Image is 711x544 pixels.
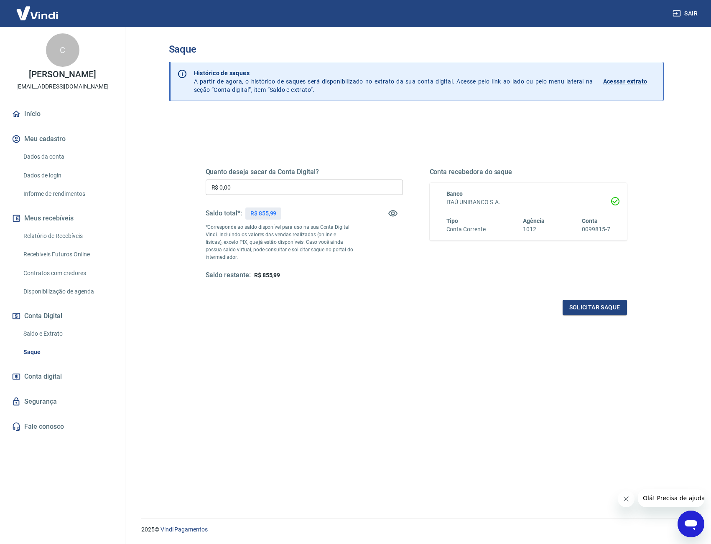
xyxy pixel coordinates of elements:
[161,526,208,533] a: Vindi Pagamentos
[24,371,62,382] span: Conta digital
[254,272,280,278] span: R$ 855,99
[430,168,627,176] h5: Conta recebedora do saque
[10,307,115,325] button: Conta Digital
[46,33,79,67] div: C
[10,209,115,228] button: Meus recebíveis
[10,130,115,148] button: Meu cadastro
[20,167,115,184] a: Dados de login
[563,300,627,315] button: Solicitar saque
[194,69,593,94] p: A partir de agora, o histórico de saques será disponibilizado no extrato da sua conta digital. Ac...
[20,283,115,300] a: Disponibilização de agenda
[20,265,115,282] a: Contratos com credores
[523,225,545,234] h6: 1012
[20,228,115,245] a: Relatório de Recebíveis
[671,6,701,21] button: Sair
[10,0,64,26] img: Vindi
[10,417,115,436] a: Fale conosco
[169,43,664,55] h3: Saque
[10,105,115,123] a: Início
[20,148,115,165] a: Dados da conta
[446,190,463,197] span: Banco
[20,344,115,361] a: Saque
[10,367,115,386] a: Conta digital
[206,168,403,176] h5: Quanto deseja sacar da Conta Digital?
[446,218,459,224] span: Tipo
[20,325,115,342] a: Saldo e Extrato
[678,511,704,537] iframe: Botão para abrir a janela de mensagens
[446,225,486,234] h6: Conta Corrente
[29,70,96,79] p: [PERSON_NAME]
[582,218,598,224] span: Conta
[16,82,109,91] p: [EMAIL_ADDRESS][DOMAIN_NAME]
[194,69,593,77] p: Histórico de saques
[5,6,70,13] span: Olá! Precisa de ajuda?
[582,225,610,234] h6: 0099815-7
[603,69,657,94] a: Acessar extrato
[206,271,251,280] h5: Saldo restante:
[20,246,115,263] a: Recebíveis Futuros Online
[603,77,647,86] p: Acessar extrato
[638,489,704,507] iframe: Mensagem da empresa
[206,223,354,261] p: *Corresponde ao saldo disponível para uso na sua Conta Digital Vindi. Incluindo os valores das ve...
[206,209,242,218] h5: Saldo total*:
[523,218,545,224] span: Agência
[618,491,635,507] iframe: Fechar mensagem
[20,185,115,202] a: Informe de rendimentos
[446,198,610,207] h6: ITAÚ UNIBANCO S.A.
[250,209,277,218] p: R$ 855,99
[10,392,115,411] a: Segurança
[141,525,691,534] p: 2025 ©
